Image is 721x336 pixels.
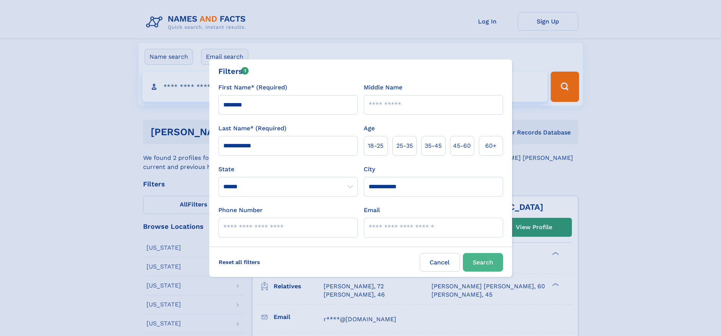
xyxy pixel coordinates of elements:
label: Middle Name [364,83,402,92]
label: First Name* (Required) [218,83,287,92]
label: Last Name* (Required) [218,124,287,133]
label: Email [364,206,380,215]
span: 45‑60 [453,141,471,150]
label: Phone Number [218,206,263,215]
span: 25‑35 [396,141,413,150]
button: Search [463,253,503,272]
div: Filters [218,66,249,77]
label: Cancel [420,253,460,272]
label: Age [364,124,375,133]
label: State [218,165,358,174]
label: Reset all filters [214,253,265,271]
label: City [364,165,375,174]
span: 35‑45 [425,141,442,150]
span: 18‑25 [368,141,383,150]
span: 60+ [485,141,497,150]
